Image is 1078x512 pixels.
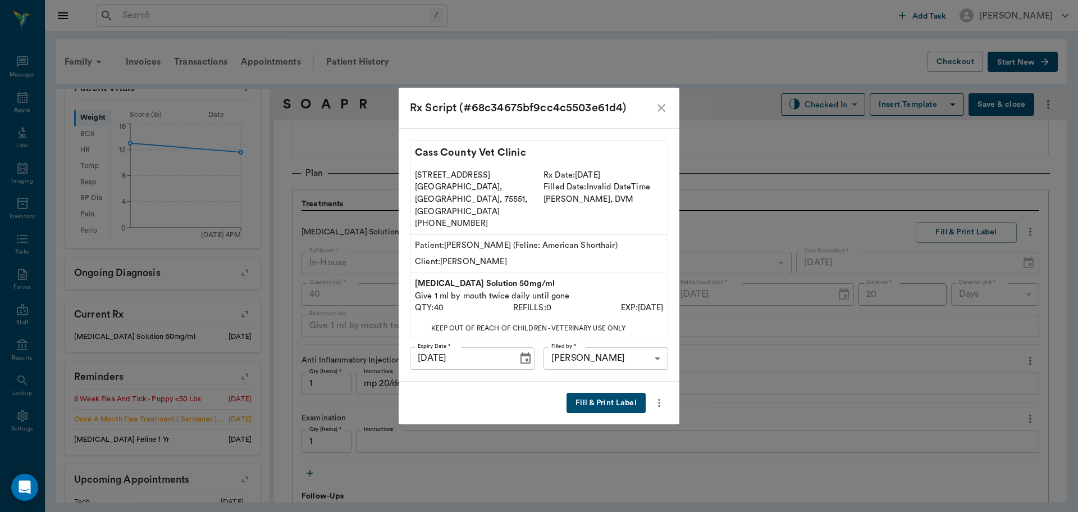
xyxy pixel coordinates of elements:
[621,302,663,314] p: EXP: [DATE]
[11,474,38,501] div: Open Intercom Messenger
[650,393,668,413] button: more
[410,347,510,370] input: MM/DD/YYYY
[415,302,444,314] p: QTY: 40
[543,181,663,193] p: Filled Date: Invalid DateTime
[418,342,450,350] label: Expiry Date *
[514,347,537,370] button: Choose date, selected date is Sep 11, 2026
[513,302,551,314] p: REFILLS: 0
[410,319,646,338] p: KEEP OUT OF REACH OF CHILDREN - VETERINARY USE ONLY
[415,256,663,268] p: Client: [PERSON_NAME]
[567,393,646,414] button: Fill & Print Label
[410,99,655,117] div: Rx Script (#68c34675bf9cc4c5503e61d4)
[415,290,663,302] p: Give 1 ml by mouth twice daily until gone
[543,347,668,370] div: [PERSON_NAME]
[415,239,663,252] p: Patient: [PERSON_NAME] (Feline: American Shorthair)
[415,169,535,182] p: [STREET_ADDRESS]
[415,218,535,230] p: [PHONE_NUMBER]
[655,101,668,115] button: close
[543,193,663,206] p: [PERSON_NAME] , DVM
[415,278,663,290] p: [MEDICAL_DATA] Solution 50mg/ml
[415,181,535,218] p: [GEOGRAPHIC_DATA], [GEOGRAPHIC_DATA], 75551, [GEOGRAPHIC_DATA]
[543,169,663,182] p: Rx Date: [DATE]
[410,141,668,165] p: Cass County Vet Clinic
[551,342,576,350] label: Filled by *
